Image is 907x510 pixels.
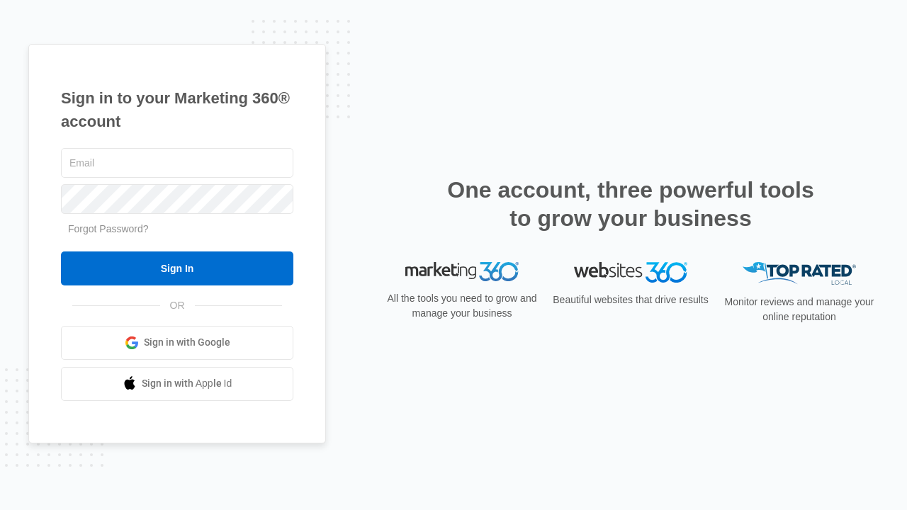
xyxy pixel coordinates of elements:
[160,298,195,313] span: OR
[383,291,541,321] p: All the tools you need to grow and manage your business
[61,326,293,360] a: Sign in with Google
[61,367,293,401] a: Sign in with Apple Id
[443,176,818,232] h2: One account, three powerful tools to grow your business
[61,86,293,133] h1: Sign in to your Marketing 360® account
[574,262,687,283] img: Websites 360
[68,223,149,234] a: Forgot Password?
[743,262,856,285] img: Top Rated Local
[551,293,710,307] p: Beautiful websites that drive results
[720,295,879,324] p: Monitor reviews and manage your online reputation
[405,262,519,282] img: Marketing 360
[142,376,232,391] span: Sign in with Apple Id
[61,251,293,285] input: Sign In
[144,335,230,350] span: Sign in with Google
[61,148,293,178] input: Email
